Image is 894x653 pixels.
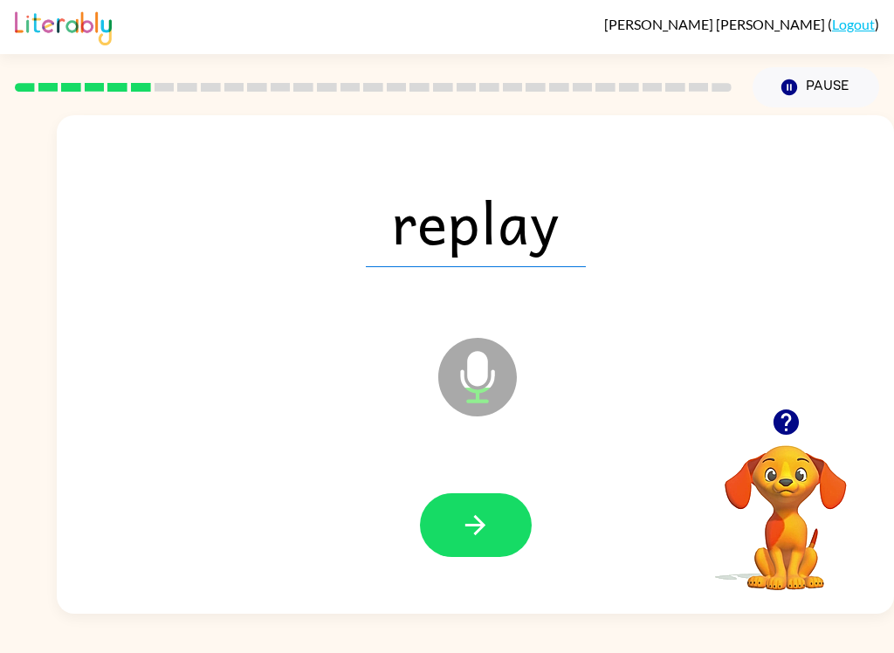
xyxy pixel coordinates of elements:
button: Pause [753,67,879,107]
span: replay [366,176,586,267]
div: ( ) [604,16,879,32]
a: Logout [832,16,875,32]
video: Your browser must support playing .mp4 files to use Literably. Please try using another browser. [698,418,873,593]
span: [PERSON_NAME] [PERSON_NAME] [604,16,828,32]
img: Literably [15,7,112,45]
